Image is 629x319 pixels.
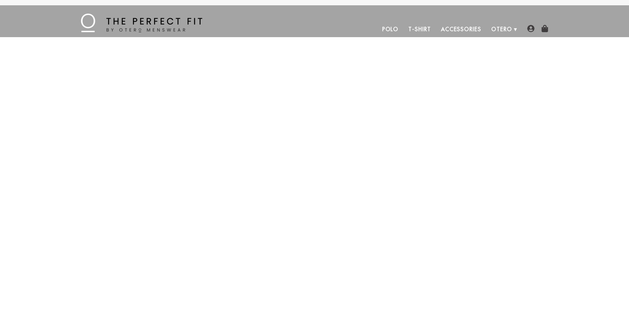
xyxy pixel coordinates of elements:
[404,21,436,37] a: T-Shirt
[377,21,404,37] a: Polo
[486,21,517,37] a: Otero
[81,14,202,32] img: The Perfect Fit - by Otero Menswear - Logo
[541,25,548,32] img: shopping-bag-icon.png
[436,21,486,37] a: Accessories
[527,25,535,32] img: user-account-icon.png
